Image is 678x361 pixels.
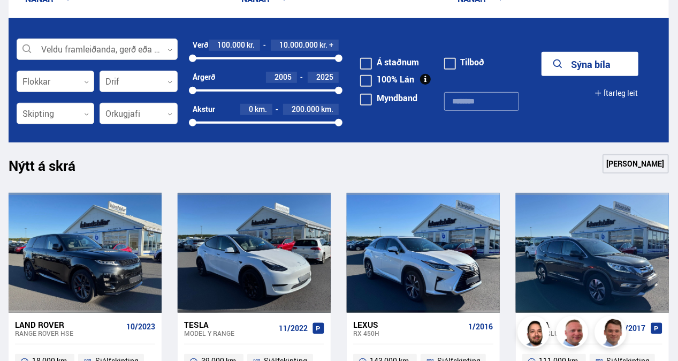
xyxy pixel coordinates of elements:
button: Ítarleg leit [595,81,638,105]
div: Model Y RANGE [184,329,275,337]
div: Verð [193,41,208,49]
span: 2005 [275,72,292,82]
span: + [329,41,333,49]
span: 2025 [316,72,333,82]
img: FbJEzSuNWCJXmdc-.webp [596,318,628,350]
span: 10.000.000 [279,40,318,50]
button: Sýna bíla [542,52,638,76]
a: [PERSON_NAME] [603,154,669,174]
span: 1/2016 [469,322,493,331]
span: 100.000 [217,40,245,50]
span: 11/2022 [279,324,308,333]
button: Opna LiveChat spjallviðmót [9,4,41,36]
div: Akstur [193,105,215,114]
span: km. [321,105,333,114]
label: 100% Lán [360,75,414,84]
span: 3/2017 [621,324,646,333]
span: kr. [319,41,327,49]
div: Árgerð [193,73,215,81]
span: kr. [247,41,255,49]
h1: Nýtt á skrá [9,157,94,180]
span: 10/2023 [126,322,155,331]
img: nhp88E3Fdnt1Opn2.png [519,318,551,350]
div: Land Rover [15,320,122,329]
span: 0 [249,104,253,114]
img: siFngHWaQ9KaOqBr.png [558,318,590,350]
div: RX 450H [353,329,464,337]
label: Tilboð [444,58,485,66]
span: km. [255,105,267,114]
div: Tesla [184,320,275,329]
span: 200.000 [292,104,319,114]
div: Range Rover HSE [15,329,122,337]
div: Lexus [353,320,464,329]
label: Á staðnum [360,58,419,66]
label: Myndband [360,94,417,102]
